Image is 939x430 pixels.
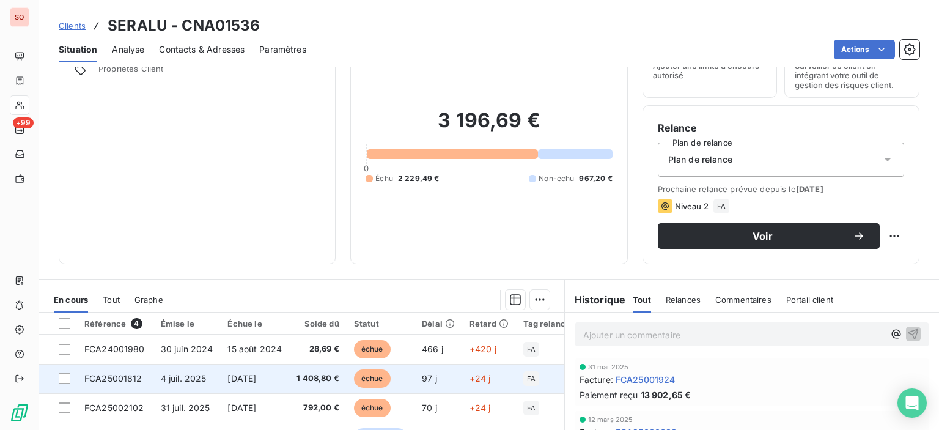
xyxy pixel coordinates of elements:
span: 792,00 € [296,402,339,414]
span: +420 j [469,344,496,354]
span: 0 [364,163,369,173]
span: échue [354,369,391,388]
span: FA [527,404,536,412]
span: Portail client [786,295,833,305]
span: échue [354,340,391,358]
span: 30 juin 2024 [161,344,213,354]
div: Retard [469,319,509,328]
div: Échue le [227,319,282,328]
span: Propriétés Client [98,64,320,81]
span: Plan de relance [668,154,732,166]
span: 466 j [422,344,443,354]
div: Délai [422,319,455,328]
h6: Historique [565,292,626,307]
span: FCA25001924 [616,373,676,386]
span: Facture : [580,373,613,386]
span: Prochaine relance prévue depuis le [658,184,904,194]
span: Commentaires [715,295,771,305]
span: Surveiller ce client en intégrant votre outil de gestion des risques client. [795,61,909,90]
span: Clients [59,21,86,31]
span: Situation [59,43,97,56]
img: Logo LeanPay [10,403,29,423]
span: [DATE] [796,184,823,194]
div: Statut [354,319,407,328]
span: FA [717,202,726,210]
span: 1 408,80 € [296,373,339,385]
a: Clients [59,20,86,32]
span: Contacts & Adresses [159,43,245,56]
span: +99 [13,117,34,128]
span: [DATE] [227,402,256,413]
span: 2 229,49 € [398,173,440,184]
h2: 3 196,69 € [366,108,612,145]
div: Open Intercom Messenger [897,388,927,418]
span: 28,69 € [296,343,339,355]
span: FCA25002102 [84,402,144,413]
span: Niveau 2 [675,201,709,211]
div: Référence [84,318,146,329]
span: En cours [54,295,88,305]
div: SO [10,7,29,27]
div: Émise le [161,319,213,328]
span: +24 j [469,402,491,413]
span: FA [527,346,536,353]
button: Actions [834,40,895,59]
span: 967,20 € [579,173,612,184]
span: échue [354,399,391,417]
span: 97 j [422,373,437,384]
span: Analyse [112,43,144,56]
span: Tout [633,295,651,305]
span: 4 [131,318,142,329]
span: [DATE] [227,373,256,384]
span: Voir [672,231,853,241]
h3: SERALU - CNA01536 [108,15,260,37]
span: 12 mars 2025 [588,416,633,423]
span: 13 902,65 € [641,388,691,401]
div: Tag relance [523,319,586,328]
span: Échu [375,173,393,184]
span: Paramètres [259,43,306,56]
span: 31 juil. 2025 [161,402,210,413]
span: FA [527,375,536,382]
span: FCA25001812 [84,373,142,384]
span: 4 juil. 2025 [161,373,207,384]
span: Relances [666,295,701,305]
span: FCA24001980 [84,344,145,354]
span: 31 mai 2025 [588,363,629,371]
span: 70 j [422,402,437,413]
span: Paiement reçu [580,388,638,401]
button: Voir [658,223,880,249]
div: Solde dû [296,319,339,328]
span: Tout [103,295,120,305]
span: 15 août 2024 [227,344,282,354]
span: Non-échu [539,173,574,184]
h6: Relance [658,120,904,135]
span: +24 j [469,373,491,384]
span: Ajouter une limite d’encours autorisé [653,61,767,80]
span: Graphe [134,295,163,305]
